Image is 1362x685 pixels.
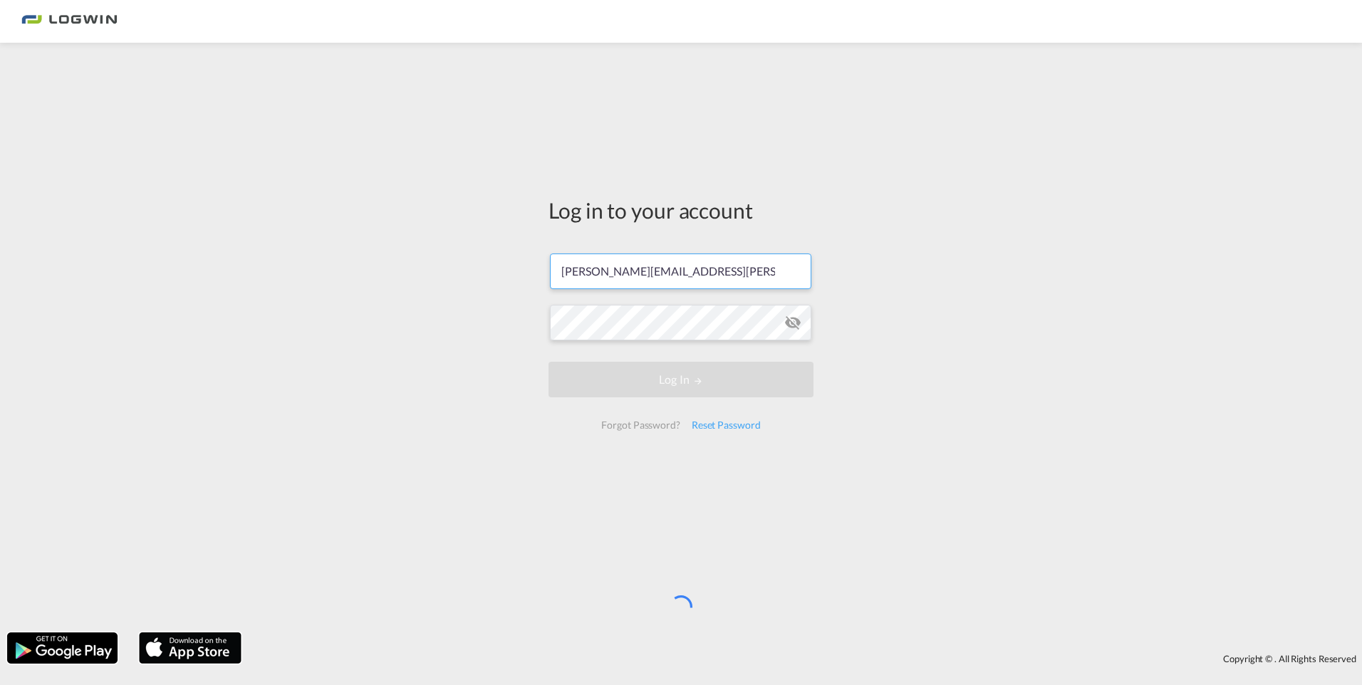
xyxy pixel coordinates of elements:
[686,412,766,438] div: Reset Password
[6,631,119,665] img: google.png
[549,195,813,225] div: Log in to your account
[549,362,813,397] button: LOGIN
[596,412,685,438] div: Forgot Password?
[784,314,801,331] md-icon: icon-eye-off
[137,631,243,665] img: apple.png
[21,6,118,38] img: bc73a0e0d8c111efacd525e4c8ad7d32.png
[550,253,811,289] input: Enter email/phone number
[249,647,1362,671] div: Copyright © . All Rights Reserved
